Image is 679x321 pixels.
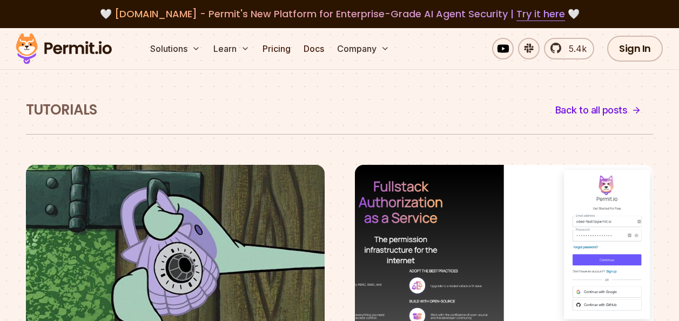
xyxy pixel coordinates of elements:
[11,30,117,67] img: Permit logo
[258,38,295,59] a: Pricing
[607,36,663,62] a: Sign In
[555,103,628,118] span: Back to all posts
[543,97,654,123] a: Back to all posts
[26,101,97,120] h1: Tutorials
[146,38,205,59] button: Solutions
[115,7,565,21] span: [DOMAIN_NAME] - Permit's New Platform for Enterprise-Grade AI Agent Security |
[562,42,587,55] span: 5.4k
[516,7,565,21] a: Try it here
[26,6,653,22] div: 🤍 🤍
[544,38,594,59] a: 5.4k
[299,38,328,59] a: Docs
[333,38,394,59] button: Company
[209,38,254,59] button: Learn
